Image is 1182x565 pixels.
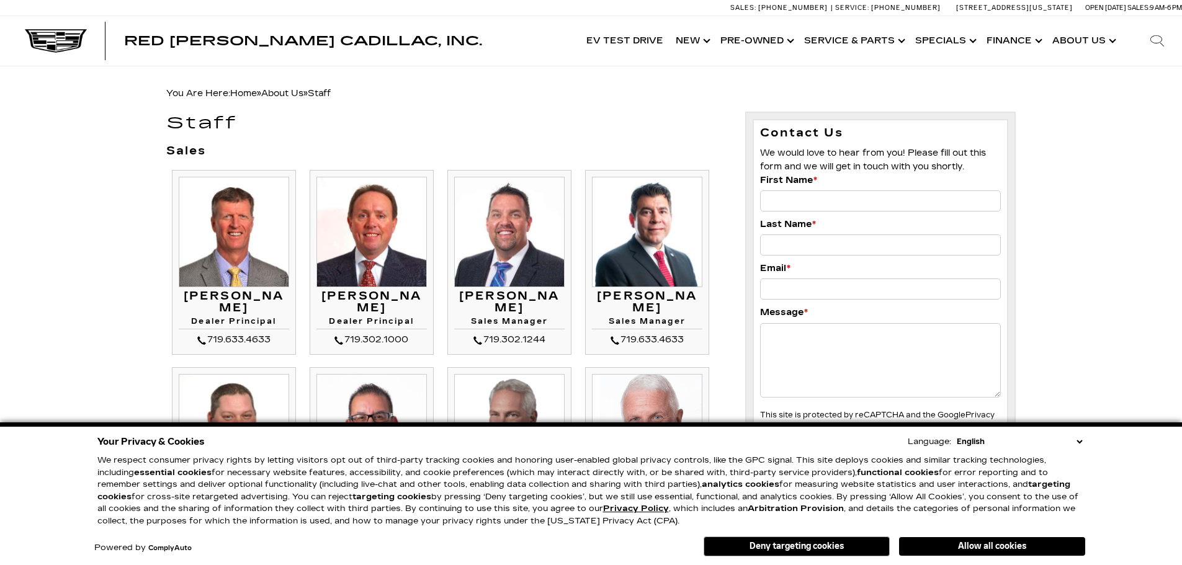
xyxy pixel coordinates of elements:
[179,177,289,287] img: Mike Jorgensen
[714,16,798,66] a: Pre-Owned
[230,88,331,99] span: »
[148,545,192,552] a: ComplyAuto
[308,88,331,99] span: Staff
[702,479,779,489] strong: analytics cookies
[316,332,427,347] div: 719.302.1000
[454,177,565,287] img: Leif Clinard
[25,29,87,53] img: Cadillac Dark Logo with Cadillac White Text
[454,290,565,315] h3: [PERSON_NAME]
[166,85,1016,102] div: Breadcrumbs
[1085,4,1126,12] span: Open [DATE]
[857,468,939,478] strong: functional cookies
[1046,16,1120,66] a: About Us
[730,4,756,12] span: Sales:
[1150,4,1182,12] span: 9 AM-6 PM
[835,4,869,12] span: Service:
[899,537,1085,556] button: Allow all cookies
[179,374,289,484] img: Ryan Gainer
[908,438,951,446] div: Language:
[97,433,205,450] span: Your Privacy & Cookies
[760,148,986,172] span: We would love to hear from you! Please fill out this form and we will get in touch with you shortly.
[1127,4,1150,12] span: Sales:
[760,218,816,231] label: Last Name
[316,290,427,315] h3: [PERSON_NAME]
[592,374,702,484] img: Jim Williams
[94,544,192,552] div: Powered by
[166,145,727,158] h3: Sales
[956,4,1073,12] a: [STREET_ADDRESS][US_STATE]
[798,16,909,66] a: Service & Parts
[954,435,1085,448] select: Language Select
[760,174,817,187] label: First Name
[454,374,565,484] img: Bruce Bettke
[730,4,831,11] a: Sales: [PHONE_NUMBER]
[230,88,257,99] a: Home
[316,318,427,329] h4: Dealer Principal
[592,177,702,287] img: Matt Canales
[316,177,427,287] img: Thom Buckley
[261,88,331,99] span: »
[580,16,669,66] a: EV Test Drive
[603,504,669,514] a: Privacy Policy
[124,33,482,48] span: Red [PERSON_NAME] Cadillac, Inc.
[454,332,565,347] div: 719.302.1244
[760,411,995,433] small: This site is protected by reCAPTCHA and the Google and apply.
[592,290,702,315] h3: [PERSON_NAME]
[261,88,303,99] a: About Us
[831,4,944,11] a: Service: [PHONE_NUMBER]
[124,35,482,47] a: Red [PERSON_NAME] Cadillac, Inc.
[758,4,828,12] span: [PHONE_NUMBER]
[669,16,714,66] a: New
[179,290,289,315] h3: [PERSON_NAME]
[97,479,1070,502] strong: targeting cookies
[704,536,890,556] button: Deny targeting cookies
[871,4,941,12] span: [PHONE_NUMBER]
[316,374,427,484] img: Gil Archuleta
[179,318,289,329] h4: Dealer Principal
[760,127,1001,140] h3: Contact Us
[179,332,289,347] div: 719.633.4633
[760,306,808,319] label: Message
[97,455,1085,527] p: We respect consumer privacy rights by letting visitors opt out of third-party tracking cookies an...
[760,262,790,275] label: Email
[134,468,212,478] strong: essential cookies
[980,16,1046,66] a: Finance
[748,504,844,514] strong: Arbitration Provision
[166,88,331,99] span: You Are Here:
[166,115,727,133] h1: Staff
[352,492,431,502] strong: targeting cookies
[454,318,565,329] h4: Sales Manager
[592,318,702,329] h4: Sales Manager
[909,16,980,66] a: Specials
[592,332,702,347] div: 719.633.4633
